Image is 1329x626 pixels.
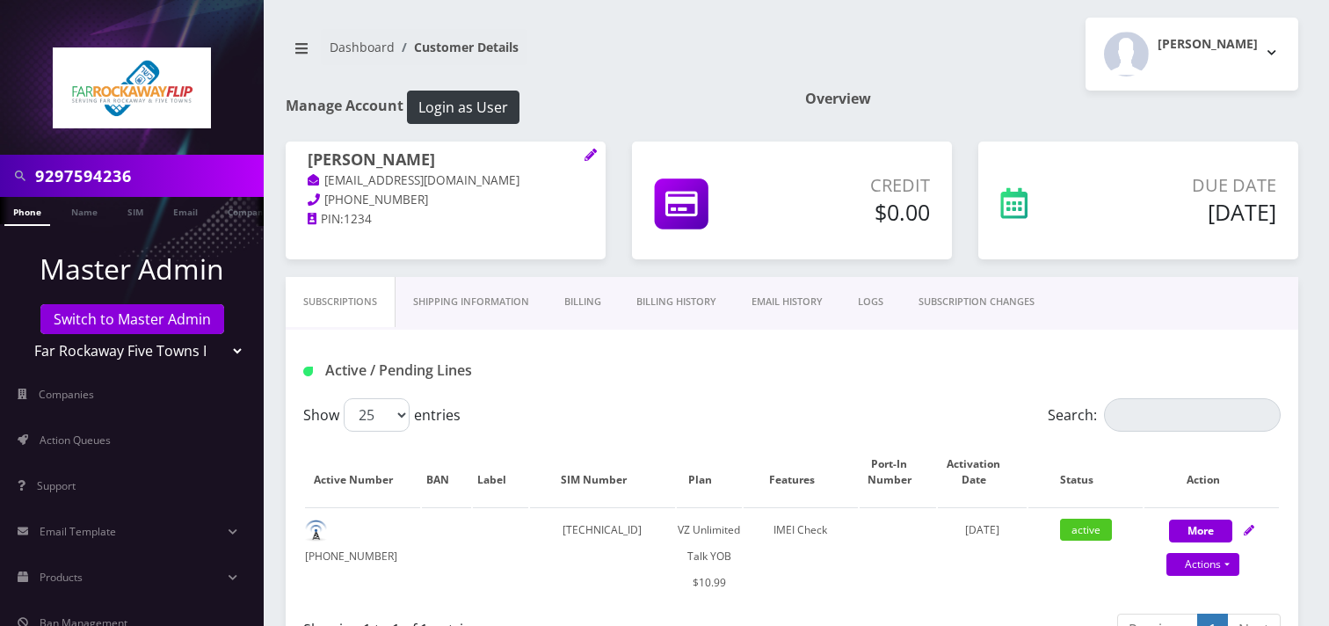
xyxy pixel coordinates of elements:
button: Login as User [407,91,519,124]
span: active [1060,519,1112,541]
button: [PERSON_NAME] [1086,18,1298,91]
li: Customer Details [395,38,519,56]
th: Label: activate to sort column ascending [473,439,528,506]
span: 1234 [344,211,372,227]
th: BAN: activate to sort column ascending [422,439,471,506]
nav: breadcrumb [286,29,779,79]
img: default.png [305,520,327,542]
a: SUBSCRIPTION CHANGES [901,277,1052,327]
h1: Active / Pending Lines [303,362,612,379]
td: [TECHNICAL_ID] [530,507,675,605]
h5: [DATE] [1101,199,1276,225]
a: LOGS [840,277,901,327]
span: Action Queues [40,433,111,448]
a: EMAIL HISTORY [734,277,840,327]
span: Support [37,478,76,493]
a: Subscriptions [286,277,396,327]
span: [PHONE_NUMBER] [324,192,428,207]
th: Active Number: activate to sort column ascending [305,439,420,506]
img: Far Rockaway Five Towns Flip [53,47,211,128]
input: Search in Company [35,159,259,193]
th: Features: activate to sort column ascending [744,439,859,506]
a: Dashboard [330,39,395,55]
a: Switch to Master Admin [40,304,224,334]
label: Search: [1048,398,1281,432]
input: Search: [1104,398,1281,432]
label: Show entries [303,398,461,432]
th: Port-In Number: activate to sort column ascending [860,439,936,506]
th: Plan: activate to sort column ascending [677,439,742,506]
td: [PHONE_NUMBER] [305,507,420,605]
a: PIN: [308,211,344,229]
select: Showentries [344,398,410,432]
h5: $0.00 [780,199,930,225]
a: Actions [1166,553,1239,576]
th: Status: activate to sort column ascending [1028,439,1144,506]
button: More [1169,520,1232,542]
th: Action: activate to sort column ascending [1144,439,1279,506]
p: Credit [780,172,930,199]
div: IMEI Check [744,517,859,543]
th: SIM Number: activate to sort column ascending [530,439,675,506]
a: SIM [119,197,152,224]
h2: [PERSON_NAME] [1158,37,1258,52]
th: Activation Date: activate to sort column ascending [938,439,1026,506]
a: Billing History [619,277,734,327]
h1: [PERSON_NAME] [308,150,584,171]
h1: Overview [805,91,1298,107]
a: Shipping Information [396,277,547,327]
img: Active / Pending Lines [303,367,313,376]
a: Billing [547,277,619,327]
span: Products [40,570,83,585]
a: Company [219,197,278,224]
span: Companies [39,387,94,402]
span: [DATE] [965,522,999,537]
td: VZ Unlimited Talk YOB $10.99 [677,507,742,605]
a: Name [62,197,106,224]
a: Email [164,197,207,224]
span: Email Template [40,524,116,539]
a: Login as User [403,96,519,115]
p: Due Date [1101,172,1276,199]
a: [EMAIL_ADDRESS][DOMAIN_NAME] [308,172,519,190]
h1: Manage Account [286,91,779,124]
a: Phone [4,197,50,226]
